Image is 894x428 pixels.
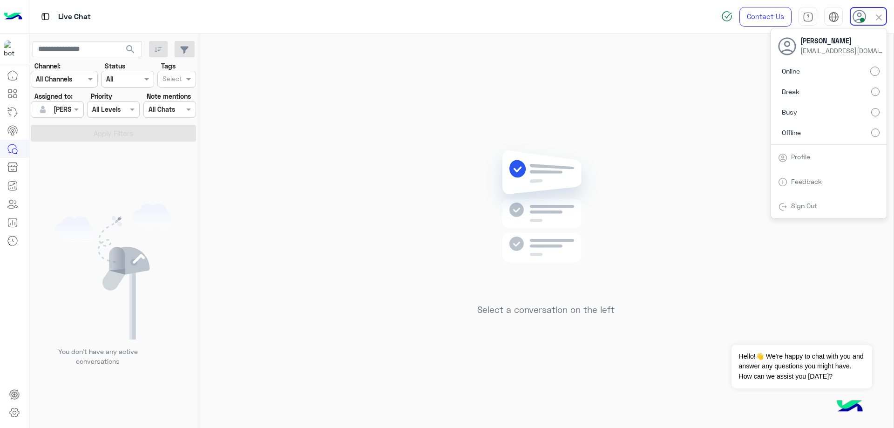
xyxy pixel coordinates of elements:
[91,91,112,101] label: Priority
[31,125,196,142] button: Apply Filters
[870,67,880,76] input: Online
[34,61,61,71] label: Channel:
[800,46,884,55] span: [EMAIL_ADDRESS][DOMAIN_NAME]
[874,12,884,23] img: close
[828,12,839,22] img: tab
[105,61,125,71] label: Status
[4,7,22,27] img: Logo
[871,129,880,137] input: Offline
[791,177,822,185] a: Feedback
[782,128,801,137] span: Offline
[161,74,182,86] div: Select
[477,305,615,315] h5: Select a conversation on the left
[125,44,136,55] span: search
[36,103,49,116] img: defaultAdmin.png
[778,177,787,187] img: tab
[799,7,817,27] a: tab
[739,7,792,27] a: Contact Us
[782,107,797,117] span: Busy
[791,153,810,161] a: Profile
[803,12,813,22] img: tab
[34,91,73,101] label: Assigned to:
[782,87,799,96] span: Break
[782,66,800,76] span: Online
[58,11,91,23] p: Live Chat
[40,11,51,22] img: tab
[871,88,880,96] input: Break
[791,202,817,210] a: Sign Out
[721,11,732,22] img: spinner
[147,91,191,101] label: Note mentions
[833,391,866,423] img: hulul-logo.png
[55,204,172,340] img: empty users
[871,108,880,116] input: Busy
[161,61,176,71] label: Tags
[51,346,145,367] p: You don’t have any active conversations
[479,143,613,298] img: no messages
[778,153,787,163] img: tab
[119,41,142,61] button: search
[800,36,884,46] span: [PERSON_NAME]
[731,345,872,388] span: Hello!👋 We're happy to chat with you and answer any questions you might have. How can we assist y...
[778,202,787,211] img: tab
[4,41,20,57] img: 713415422032625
